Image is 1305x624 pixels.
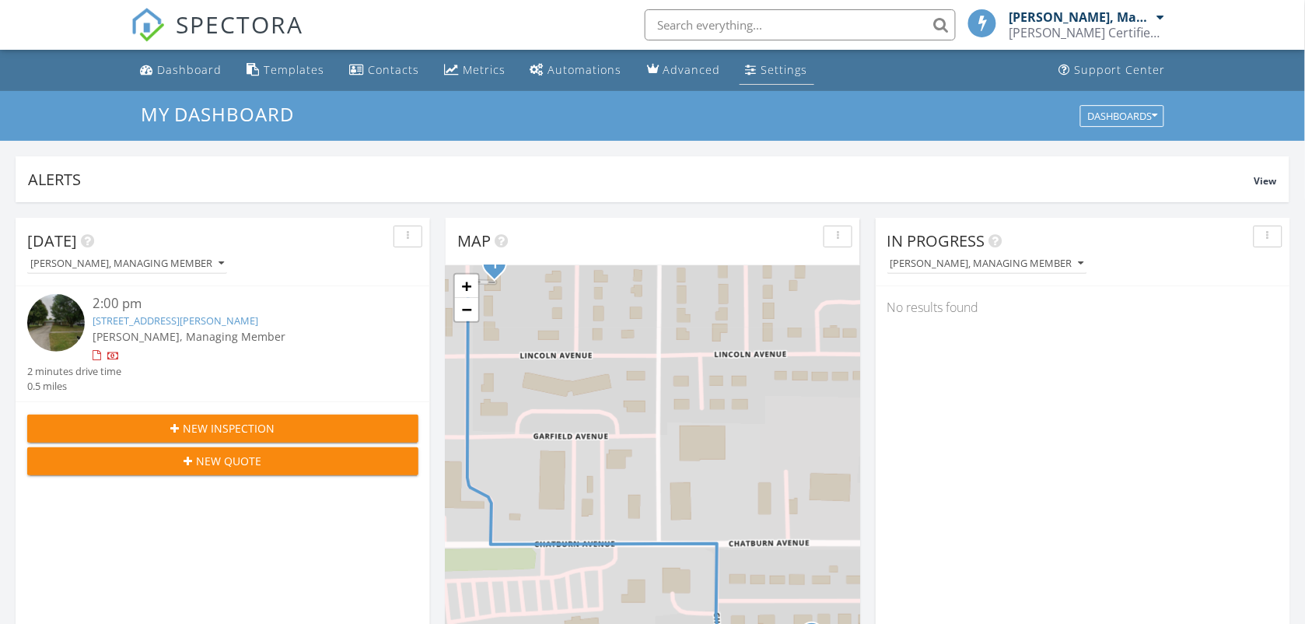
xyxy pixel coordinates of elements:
a: Support Center [1052,56,1171,85]
span: View [1254,174,1277,188]
button: New Inspection [27,415,418,443]
div: Rasmussen Certified Inspections LLC [1009,25,1164,40]
a: Settings [740,56,814,85]
a: Zoom out [455,298,478,321]
input: Search everything... [645,9,956,40]
div: Support Center [1074,62,1165,77]
span: In Progress [887,230,985,251]
div: Templates [264,62,324,77]
a: Dashboard [134,56,228,85]
span: [DATE] [27,230,77,251]
a: Automations (Basic) [524,56,628,85]
a: SPECTORA [131,21,303,54]
button: [PERSON_NAME], Managing Member [27,254,227,275]
a: Templates [240,56,331,85]
span: Map [457,230,491,251]
div: Metrics [463,62,506,77]
div: Alerts [28,169,1254,190]
span: New Inspection [184,420,275,436]
span: New Quote [197,453,262,469]
a: Zoom in [455,275,478,298]
span: [PERSON_NAME], Managing Member [93,329,285,344]
div: [PERSON_NAME], Managing Member [890,258,1084,269]
div: Dashboard [157,62,222,77]
span: My Dashboard [141,101,295,127]
div: Settings [761,62,808,77]
img: streetview [27,294,85,352]
a: [STREET_ADDRESS][PERSON_NAME] [93,314,258,328]
div: [PERSON_NAME], Managing Member [30,258,224,269]
a: Metrics [438,56,512,85]
div: No results found [876,286,1290,328]
a: Contacts [343,56,425,85]
div: Contacts [368,62,419,77]
a: Advanced [641,56,727,85]
div: Automations [548,62,622,77]
div: 2 minutes drive time [27,364,121,379]
div: Dashboards [1087,110,1157,121]
i: 1 [492,260,498,271]
img: The Best Home Inspection Software - Spectora [131,8,165,42]
button: [PERSON_NAME], Managing Member [887,254,1087,275]
a: 2:00 pm [STREET_ADDRESS][PERSON_NAME] [PERSON_NAME], Managing Member 2 minutes drive time 0.5 miles [27,294,418,394]
div: 2:00 pm [93,294,386,314]
div: 0.5 miles [27,379,121,394]
button: New Quote [27,447,418,475]
div: Advanced [663,62,721,77]
div: [PERSON_NAME], Managing Member [1009,9,1153,25]
span: SPECTORA [176,8,303,40]
div: 2008 21st St, Harlan, IA 51537 [495,264,504,273]
button: Dashboards [1080,105,1164,127]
